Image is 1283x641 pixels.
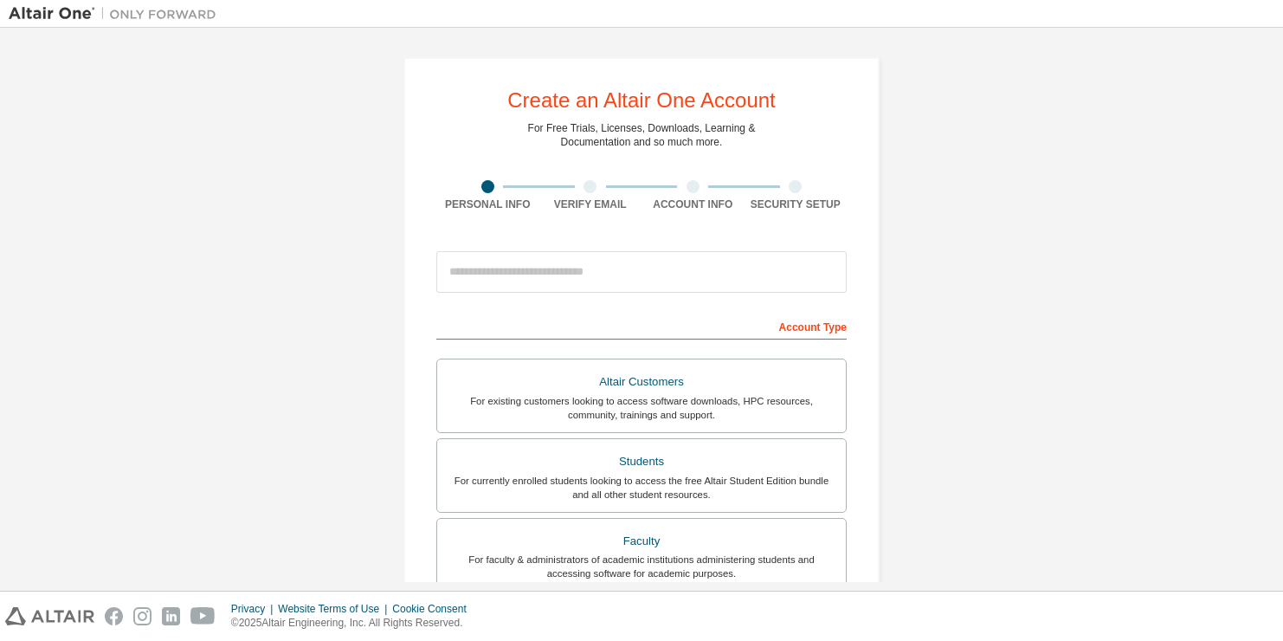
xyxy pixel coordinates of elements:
[278,602,392,616] div: Website Terms of Use
[105,607,123,625] img: facebook.svg
[641,197,745,211] div: Account Info
[133,607,152,625] img: instagram.svg
[539,197,642,211] div: Verify Email
[448,370,835,394] div: Altair Customers
[448,394,835,422] div: For existing customers looking to access software downloads, HPC resources, community, trainings ...
[9,5,225,23] img: Altair One
[448,450,835,474] div: Students
[436,197,539,211] div: Personal Info
[448,529,835,554] div: Faculty
[162,607,180,625] img: linkedin.svg
[436,312,847,340] div: Account Type
[231,616,477,631] p: © 2025 Altair Engineering, Inc. All Rights Reserved.
[528,121,756,149] div: For Free Trials, Licenses, Downloads, Learning & Documentation and so much more.
[5,607,94,625] img: altair_logo.svg
[190,607,216,625] img: youtube.svg
[448,474,835,502] div: For currently enrolled students looking to access the free Altair Student Edition bundle and all ...
[448,553,835,580] div: For faculty & administrators of academic institutions administering students and accessing softwa...
[745,197,848,211] div: Security Setup
[507,90,776,111] div: Create an Altair One Account
[392,602,476,616] div: Cookie Consent
[231,602,278,616] div: Privacy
